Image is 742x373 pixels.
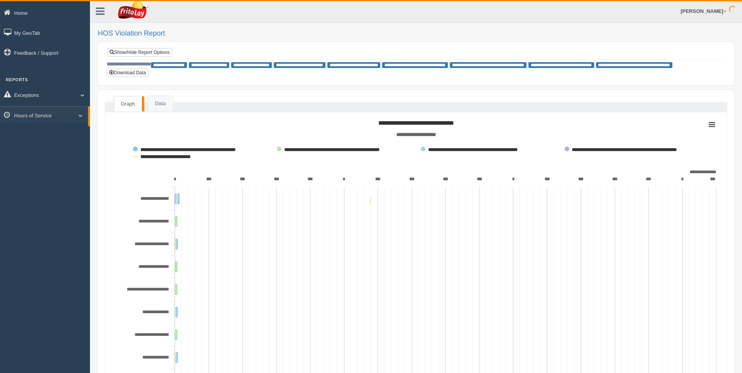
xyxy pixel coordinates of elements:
a: Graph [114,96,142,112]
h2: HOS Violation Report [98,30,734,38]
button: Download Data [107,68,148,77]
a: Data [148,96,172,112]
a: HOS Explanation Reports [14,126,88,140]
a: Show/Hide Report Options [107,48,172,57]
